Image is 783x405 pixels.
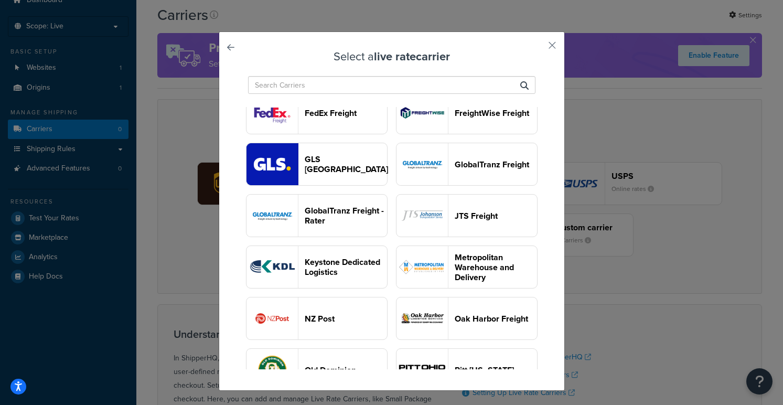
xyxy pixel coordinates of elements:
[396,143,448,185] img: globaltranzFreight logo
[246,246,388,289] button: keystoneFreight logoKeystone Dedicated Logistics
[246,194,388,237] button: cerasisFreight logoGlobalTranz Freight - Rater
[246,348,388,391] button: dominionFreight logoOld Dominion
[455,211,537,221] header: JTS Freight
[248,76,535,94] input: Search Carriers
[305,206,387,226] header: GlobalTranz Freight - Rater
[305,314,387,324] header: NZ Post
[246,297,388,340] button: nzPost logoNZ Post
[396,246,538,289] button: metropolitanFreight logoMetropolitan Warehouse and Delivery
[455,314,537,324] header: Oak Harbor Freight
[305,257,387,277] header: Keystone Dedicated Logistics
[246,195,298,237] img: cerasisFreight logo
[246,297,298,339] img: nzPost logo
[246,246,298,288] img: keystoneFreight logo
[396,246,448,288] img: metropolitanFreight logo
[455,252,537,282] header: Metropolitan Warehouse and Delivery
[396,349,448,391] img: pittOhioFreight logo
[305,154,388,174] header: GLS [GEOGRAPHIC_DATA]
[246,91,388,134] button: fedExFreight logoFedEx Freight
[455,159,537,169] header: GlobalTranz Freight
[396,195,448,237] img: jtsFreight logo
[245,50,538,63] h3: Select a
[396,348,538,391] button: pittOhioFreight logoPitt [US_STATE]
[305,365,387,375] header: Old Dominion
[396,143,538,186] button: globaltranzFreight logoGlobalTranz Freight
[396,92,448,134] img: freightWiseFreight logo
[396,91,538,134] button: freightWiseFreight logoFreightWise Freight
[455,365,537,375] header: Pitt [US_STATE]
[396,297,448,339] img: oakHarborFreight logo
[305,108,387,118] header: FedEx Freight
[246,92,298,134] img: fedExFreight logo
[246,349,298,391] img: dominionFreight logo
[246,143,298,185] img: glsCanada logo
[396,297,538,340] button: oakHarborFreight logoOak Harbor Freight
[455,108,537,118] header: FreightWise Freight
[396,194,538,237] button: jtsFreight logoJTS Freight
[246,143,388,186] button: glsCanada logoGLS [GEOGRAPHIC_DATA]
[374,48,450,65] strong: live rate carrier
